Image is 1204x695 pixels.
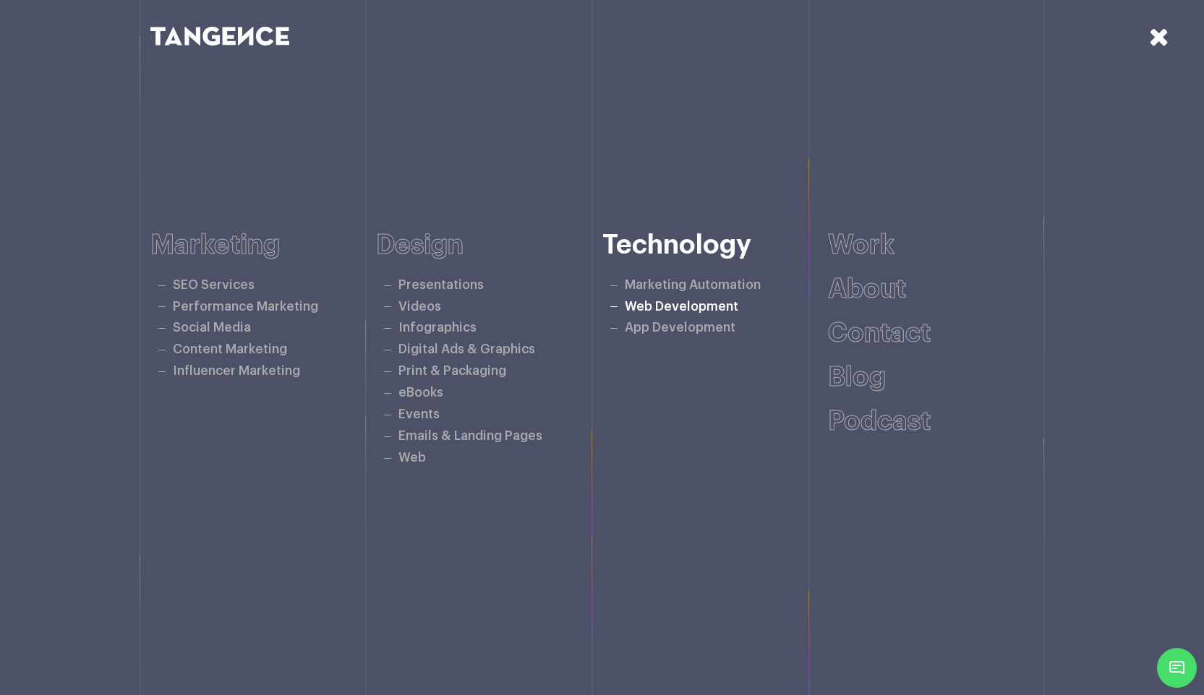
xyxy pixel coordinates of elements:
a: Social Media [173,321,251,334]
a: eBooks [398,387,443,399]
a: Web [398,452,426,464]
a: Content Marketing [173,343,287,355]
a: Presentations [398,279,484,291]
a: Performance Marketing [173,301,318,313]
a: Contact [828,320,931,347]
a: Podcast [828,408,931,435]
a: Influencer Marketing [173,365,300,377]
a: About [828,276,906,303]
a: Infographics [398,321,477,334]
a: Marketing Automation [625,279,761,291]
span: Chat Widget [1157,648,1197,688]
h6: Marketing [150,230,377,260]
h6: Technology [602,230,829,260]
a: App Development [625,321,735,334]
a: Events [398,408,440,420]
a: Print & Packaging [398,365,506,377]
a: Work [828,232,895,259]
a: Emails & Landing Pages [398,430,542,442]
a: Videos [398,301,441,313]
a: SEO Services [173,279,255,291]
a: Blog [828,364,886,391]
h6: Design [376,230,602,260]
a: Digital Ads & Graphics [398,343,535,355]
a: Web Development [625,301,738,313]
